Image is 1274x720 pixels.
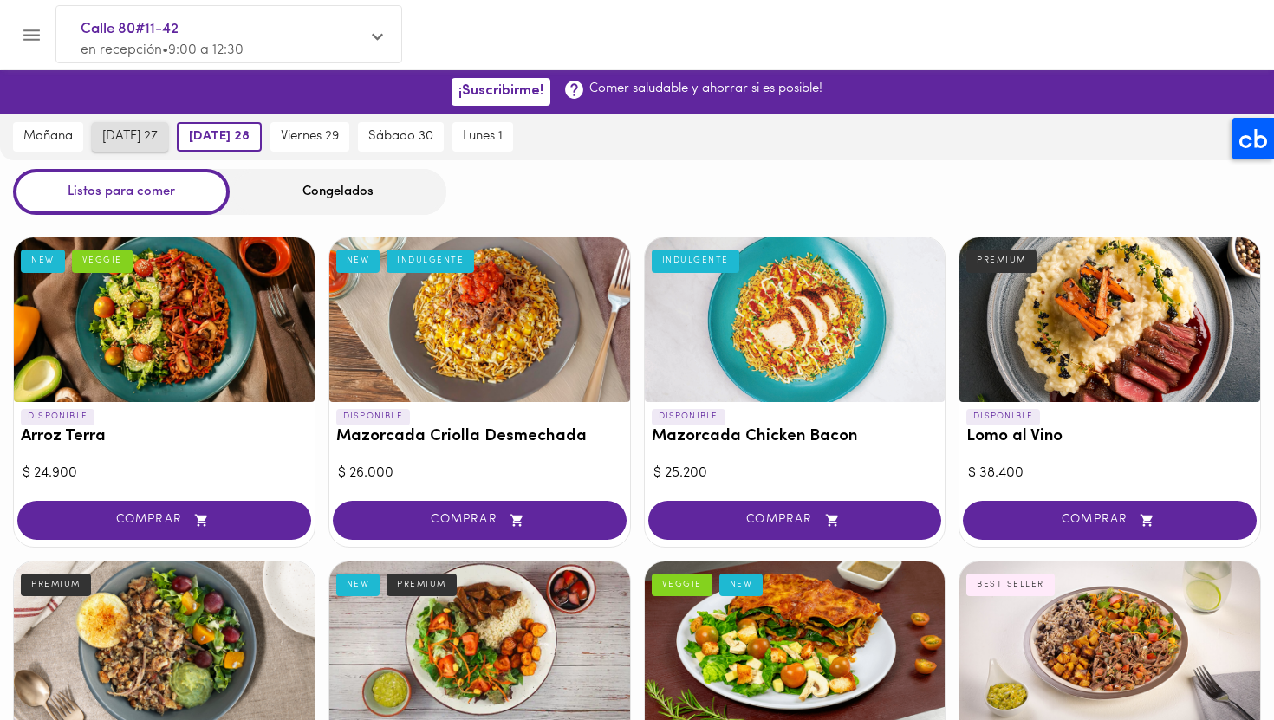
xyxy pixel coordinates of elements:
span: en recepción • 9:00 a 12:30 [81,43,244,57]
span: ¡Suscribirme! [458,83,543,100]
button: lunes 1 [452,122,513,152]
div: PREMIUM [966,250,1037,272]
div: NEW [336,250,380,272]
span: [DATE] 28 [189,129,250,145]
div: NEW [21,250,65,272]
button: [DATE] 28 [177,122,262,152]
span: COMPRAR [39,513,289,528]
button: mañana [13,122,83,152]
button: sábado 30 [358,122,444,152]
h3: Mazorcada Chicken Bacon [652,428,939,446]
p: DISPONIBLE [21,409,94,425]
button: ¡Suscribirme! [452,78,550,105]
button: Menu [10,14,53,56]
p: DISPONIBLE [336,409,410,425]
div: VEGGIE [72,250,133,272]
div: NEW [336,574,380,596]
span: COMPRAR [670,513,920,528]
p: DISPONIBLE [652,409,725,425]
div: INDULGENTE [652,250,739,272]
div: VEGGIE [652,574,712,596]
div: $ 24.900 [23,464,306,483]
div: Mazorcada Chicken Bacon [645,237,946,402]
button: viernes 29 [270,122,349,152]
h3: Arroz Terra [21,428,308,446]
div: Mazorcada Criolla Desmechada [329,237,630,402]
span: COMPRAR [985,513,1235,528]
span: sábado 30 [368,129,433,145]
div: PREMIUM [21,574,91,596]
span: mañana [23,129,73,145]
p: DISPONIBLE [966,409,1040,425]
div: PREMIUM [387,574,457,596]
button: COMPRAR [17,501,311,540]
div: BEST SELLER [966,574,1055,596]
span: viernes 29 [281,129,339,145]
span: [DATE] 27 [102,129,158,145]
div: NEW [719,574,764,596]
div: $ 38.400 [968,464,1251,483]
button: COMPRAR [333,501,627,540]
div: Listos para comer [13,169,230,215]
span: Calle 80#11-42 [81,18,360,41]
span: COMPRAR [354,513,605,528]
div: Arroz Terra [14,237,315,402]
button: [DATE] 27 [92,122,168,152]
div: $ 25.200 [653,464,937,483]
div: Congelados [230,169,446,215]
h3: Lomo al Vino [966,428,1253,446]
button: COMPRAR [963,501,1257,540]
h3: Mazorcada Criolla Desmechada [336,428,623,446]
div: INDULGENTE [387,250,474,272]
span: lunes 1 [463,129,503,145]
iframe: Messagebird Livechat Widget [1173,619,1257,703]
div: Lomo al Vino [959,237,1260,402]
div: $ 26.000 [338,464,621,483]
p: Comer saludable y ahorrar si es posible! [589,80,822,98]
button: COMPRAR [648,501,942,540]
